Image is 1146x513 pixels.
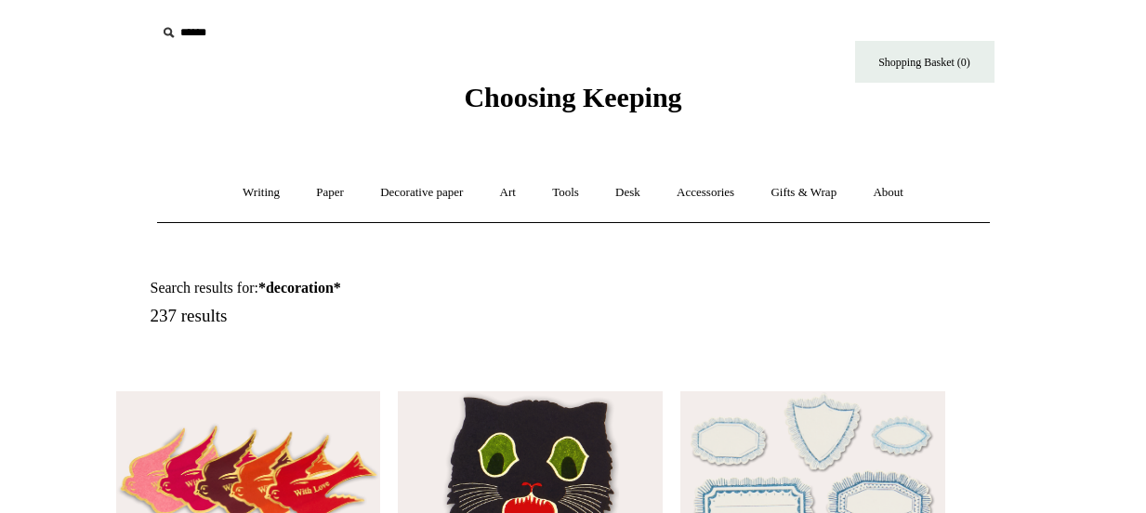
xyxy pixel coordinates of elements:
a: Desk [599,168,657,217]
a: Writing [226,168,296,217]
h1: Search results for: [151,279,595,296]
a: Choosing Keeping [464,97,681,110]
a: Gifts & Wrap [754,168,853,217]
h5: 237 results [151,306,595,327]
a: About [856,168,920,217]
a: Art [483,168,533,217]
a: Paper [299,168,361,217]
a: Tools [535,168,596,217]
a: Decorative paper [363,168,480,217]
a: Shopping Basket (0) [855,41,995,83]
span: Choosing Keeping [464,82,681,112]
a: Accessories [660,168,751,217]
strong: *decoration* [258,280,341,296]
